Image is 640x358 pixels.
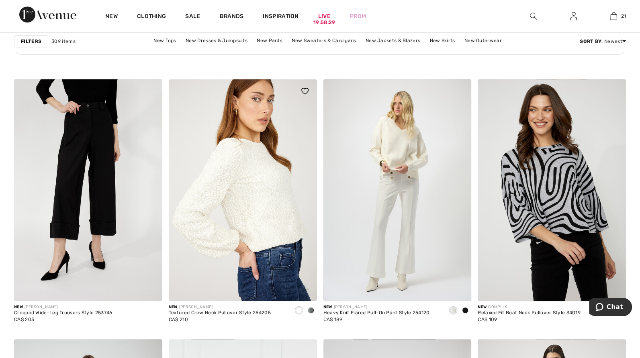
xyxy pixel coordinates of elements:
span: 21 [621,12,626,20]
div: Heavy Knit Flared Pull-On Pant Style 254120 [323,310,430,316]
span: New [323,305,332,309]
a: New Tops [149,35,180,46]
span: CA$ 210 [169,317,188,322]
iframe: Opens a widget where you can chat to one of our agents [589,298,632,318]
div: [PERSON_NAME] [169,304,271,310]
span: CA$ 189 [323,317,343,322]
img: 1ère Avenue [19,6,76,22]
a: Prom [350,12,366,20]
strong: Filters [21,38,41,45]
a: New Outerwear [460,35,506,46]
span: Inspiration [263,13,299,21]
img: Relaxed Fit Boat Neck Pullover Style 34019. As sample [478,79,626,301]
div: 19:58:29 [313,19,335,26]
img: plus_v2.svg [301,285,309,293]
img: Cropped Wide-Leg Trousers Style 253746. Black [14,79,162,301]
div: Relaxed Fit Boat Neck Pullover Style 34019 [478,310,581,316]
a: Brands [220,13,244,21]
div: [PERSON_NAME] [323,304,430,310]
div: Winter White [293,304,305,317]
span: New [478,305,487,309]
span: New [169,305,178,309]
a: Live19:58:29 [318,12,331,20]
strong: Sort By [580,39,601,44]
div: Black [459,304,471,317]
div: Cropped Wide-Leg Trousers Style 253746 [14,310,112,316]
span: CA$ 109 [478,317,497,322]
span: CA$ 205 [14,317,34,322]
a: Clothing [137,13,166,21]
a: Textured Crew Neck Pullover Style 254205. Winter White [169,79,317,301]
a: New Skirts [425,35,459,46]
img: My Info [570,11,577,21]
div: [PERSON_NAME] [14,304,112,310]
a: Sign In [564,11,583,21]
a: New Jackets & Blazers [362,35,424,46]
img: My Bag [610,11,617,21]
a: Sale [185,13,200,21]
a: New Dresses & Jumpsuits [182,35,252,46]
span: 309 items [51,38,76,45]
a: New Sweaters & Cardigans [288,35,360,46]
img: search the website [530,11,537,21]
img: heart_black_full.svg [301,88,309,94]
span: New [14,305,23,309]
div: COMPLI K [478,304,581,310]
div: : Newest [580,38,626,45]
div: Textured Crew Neck Pullover Style 254205 [169,310,271,316]
a: 21 [594,11,633,21]
div: Grey melange [305,304,317,317]
a: New [105,13,118,21]
img: Heavy Knit Flared Pull-On Pant Style 254120. Black [323,79,472,301]
div: Vanilla 30 [447,304,459,317]
a: New Pants [253,35,286,46]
